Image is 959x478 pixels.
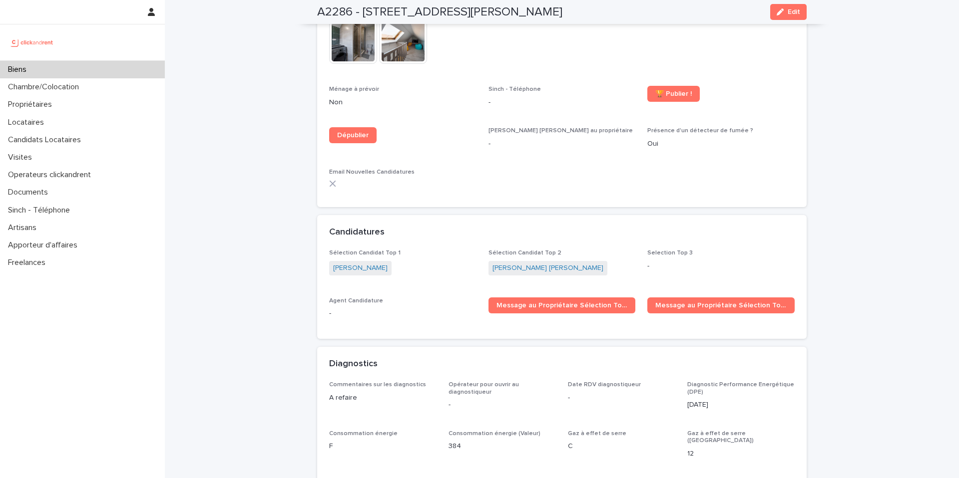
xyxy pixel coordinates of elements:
button: Edit [770,4,807,20]
span: Gaz à effet de serre [568,431,626,437]
span: Présence d'un détecteur de fumée ? [647,128,753,134]
p: Apporteur d'affaires [4,240,85,250]
span: Sélection Candidat Top 2 [488,250,561,256]
span: Ménage à prévoir [329,86,379,92]
p: 12 [687,449,795,459]
p: [DATE] [687,400,795,410]
span: 🏆 Publier ! [655,90,692,97]
span: Opérateur pour ouvrir au diagnostiqueur [449,382,519,395]
p: Oui [647,139,795,149]
span: Sinch - Téléphone [488,86,541,92]
p: Freelances [4,258,53,267]
p: Visites [4,153,40,162]
span: Message au Propriétaire Sélection Top 2 [655,302,787,309]
h2: A2286 - [STREET_ADDRESS][PERSON_NAME] [317,5,562,19]
p: - [568,393,675,403]
h2: Diagnostics [329,359,378,370]
p: - [329,308,477,319]
p: Operateurs clickandrent [4,170,99,180]
p: Propriétaires [4,100,60,109]
a: [PERSON_NAME] [333,263,388,273]
h2: Candidatures [329,227,385,238]
p: Non [329,97,477,108]
p: Sinch - Téléphone [4,206,78,215]
p: Biens [4,65,34,74]
a: Dépublier [329,127,377,143]
p: 384 [449,441,556,452]
p: - [449,400,556,410]
p: Chambre/Colocation [4,82,87,92]
p: - [488,97,636,108]
a: Message au Propriétaire Sélection Top 1 [488,297,636,313]
img: UCB0brd3T0yccxBKYDjQ [8,32,56,52]
a: Message au Propriétaire Sélection Top 2 [647,297,795,313]
span: Edit [788,8,800,15]
p: Artisans [4,223,44,233]
span: Commentaires sur les diagnostics [329,382,426,388]
span: Selection Top 3 [647,250,693,256]
p: F [329,441,437,452]
p: - [647,261,795,271]
p: Candidats Locataires [4,135,89,145]
p: C [568,441,675,452]
p: - [488,139,636,149]
span: Sélection Candidat Top 1 [329,250,401,256]
p: Documents [4,188,56,197]
span: Consommation énergie [329,431,398,437]
span: Message au Propriétaire Sélection Top 1 [496,302,628,309]
a: [PERSON_NAME] [PERSON_NAME] [492,263,603,273]
span: Email Nouvelles Candidatures [329,169,415,175]
span: Diagnostic Performance Energétique (DPE) [687,382,794,395]
span: Gaz à effet de serre ([GEOGRAPHIC_DATA]) [687,431,754,444]
a: 🏆 Publier ! [647,86,700,102]
span: Agent Candidature [329,298,383,304]
span: [PERSON_NAME] [PERSON_NAME] au propriétaire [488,128,633,134]
span: Dépublier [337,132,369,139]
p: Locataires [4,118,52,127]
p: A refaire [329,393,437,403]
span: Consommation énergie (Valeur) [449,431,540,437]
span: Date RDV diagnostiqueur [568,382,641,388]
